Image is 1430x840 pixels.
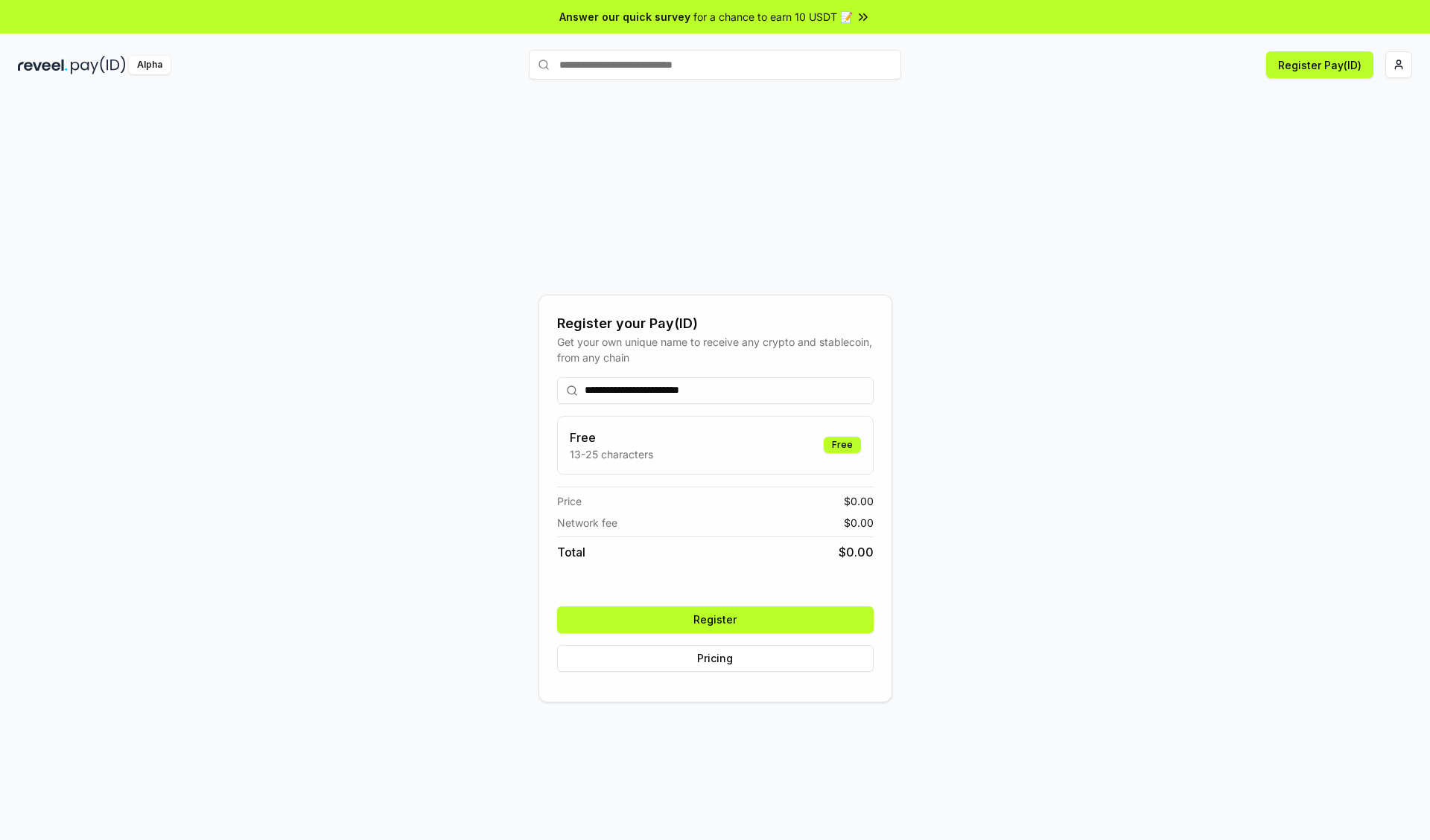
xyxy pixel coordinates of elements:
[1266,51,1373,78] button: Register Pay(ID)
[570,446,653,462] p: 13-25 characters
[559,9,690,25] span: Answer our quick survey
[844,493,874,509] span: $ 0.00
[557,313,874,334] div: Register your Pay(ID)
[71,56,126,74] img: pay_id
[557,515,617,530] span: Network fee
[557,645,874,672] button: Pricing
[557,606,874,633] button: Register
[557,334,874,365] div: Get your own unique name to receive any crypto and stablecoin, from any chain
[18,56,68,74] img: reveel_dark
[557,493,582,509] span: Price
[824,437,861,453] div: Free
[839,543,874,561] span: $ 0.00
[570,429,653,446] h3: Free
[129,56,171,74] div: Alpha
[844,515,874,530] span: $ 0.00
[693,9,853,25] span: for a chance to earn 10 USDT 📝
[557,543,585,561] span: Total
